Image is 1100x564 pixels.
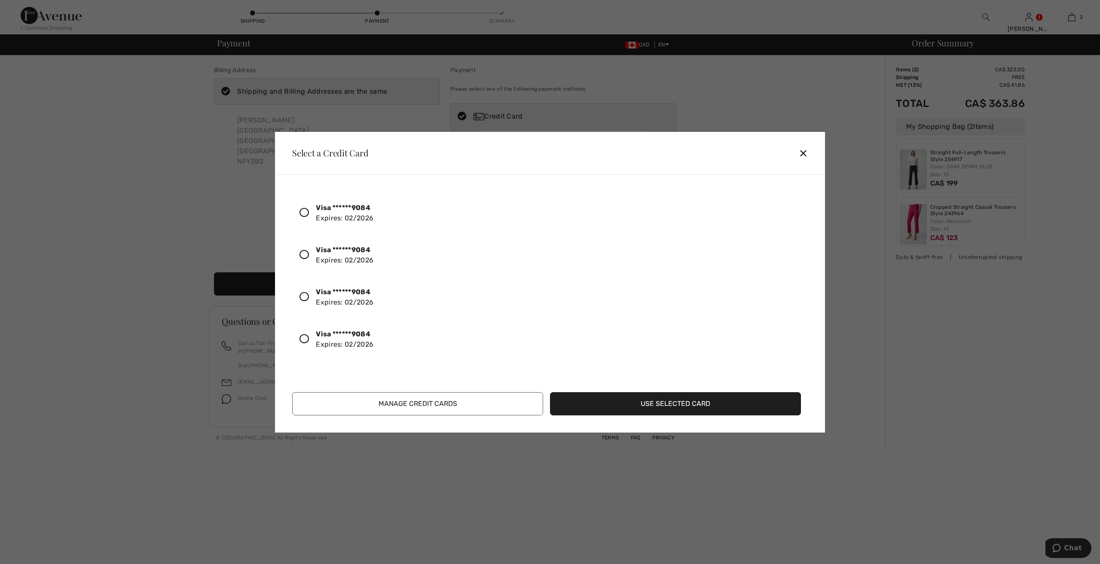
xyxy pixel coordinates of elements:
[316,245,373,265] div: Expires: 02/2026
[292,392,543,415] button: Manage Credit Cards
[550,392,801,415] button: Use Selected Card
[316,203,373,223] div: Expires: 02/2026
[316,329,373,350] div: Expires: 02/2026
[285,149,369,157] div: Select a Credit Card
[19,6,37,14] span: Chat
[799,144,815,162] div: ✕
[316,287,373,308] div: Expires: 02/2026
